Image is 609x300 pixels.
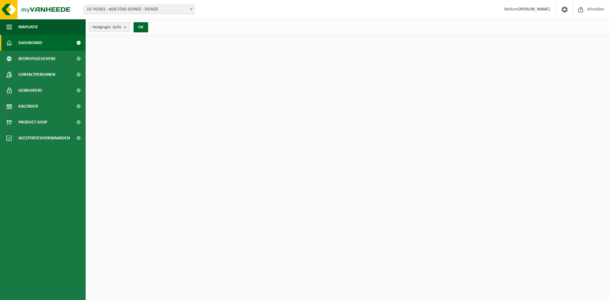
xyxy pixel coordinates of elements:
[134,22,148,32] button: OK
[18,19,38,35] span: Navigatie
[92,23,121,32] span: Vestigingen
[89,22,130,32] button: Vestigingen(6/6)
[84,5,194,14] span: 10-743301 - AGB STAD DEINZE - DEINZE
[18,83,42,98] span: Gebruikers
[84,5,195,14] span: 10-743301 - AGB STAD DEINZE - DEINZE
[18,114,47,130] span: Product Shop
[518,7,550,12] strong: [PERSON_NAME]
[18,67,55,83] span: Contactpersonen
[113,25,121,29] count: (6/6)
[18,35,42,51] span: Dashboard
[18,51,56,67] span: Bedrijfsgegevens
[18,98,38,114] span: Kalender
[18,130,70,146] span: Acceptatievoorwaarden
